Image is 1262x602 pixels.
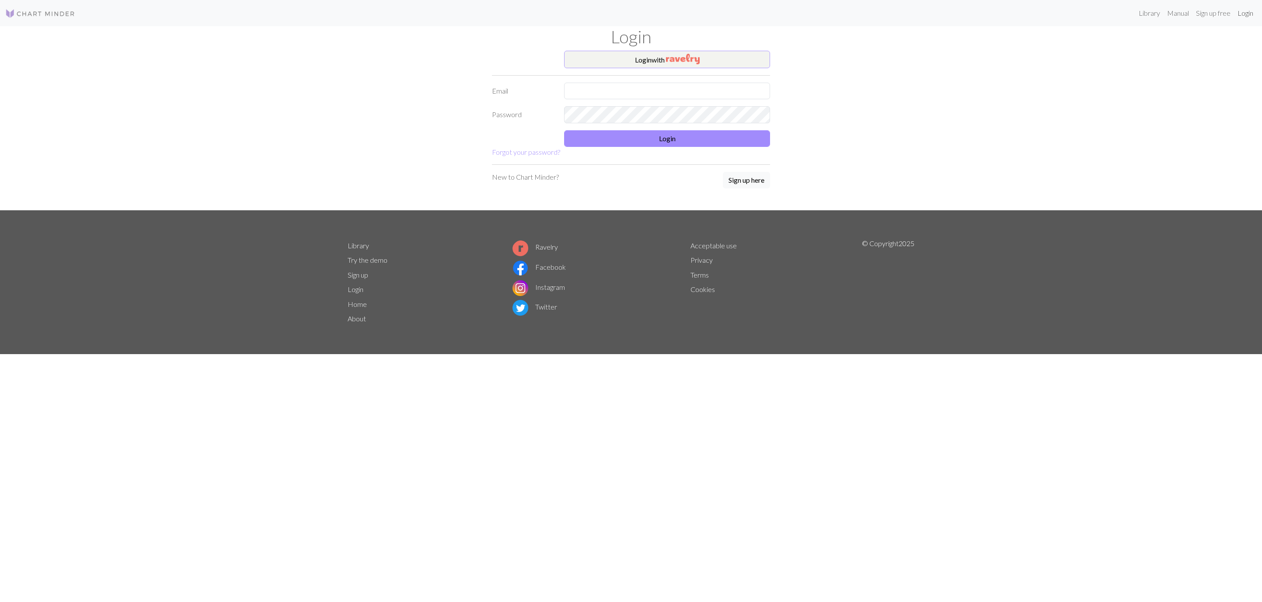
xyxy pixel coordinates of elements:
a: Facebook [512,263,566,271]
a: Try the demo [348,256,387,264]
h1: Login [342,26,920,47]
img: Ravelry logo [512,240,528,256]
p: © Copyright 2025 [862,238,914,327]
a: Manual [1164,4,1192,22]
a: Cookies [690,285,715,293]
label: Password [487,106,559,123]
button: Loginwith [564,51,770,68]
img: Ravelry [666,54,700,64]
img: Instagram logo [512,280,528,296]
img: Facebook logo [512,260,528,276]
a: About [348,314,366,323]
a: Home [348,300,367,308]
img: Logo [5,8,75,19]
p: New to Chart Minder? [492,172,559,182]
a: Login [348,285,363,293]
a: Library [1135,4,1164,22]
a: Ravelry [512,243,558,251]
a: Sign up free [1192,4,1234,22]
a: Twitter [512,303,557,311]
a: Acceptable use [690,241,737,250]
a: Library [348,241,369,250]
a: Sign up here [723,172,770,189]
a: Sign up [348,271,368,279]
label: Email [487,83,559,99]
a: Forgot your password? [492,148,560,156]
a: Instagram [512,283,565,291]
img: Twitter logo [512,300,528,316]
a: Login [1234,4,1257,22]
button: Sign up here [723,172,770,188]
a: Terms [690,271,709,279]
button: Login [564,130,770,147]
a: Privacy [690,256,713,264]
